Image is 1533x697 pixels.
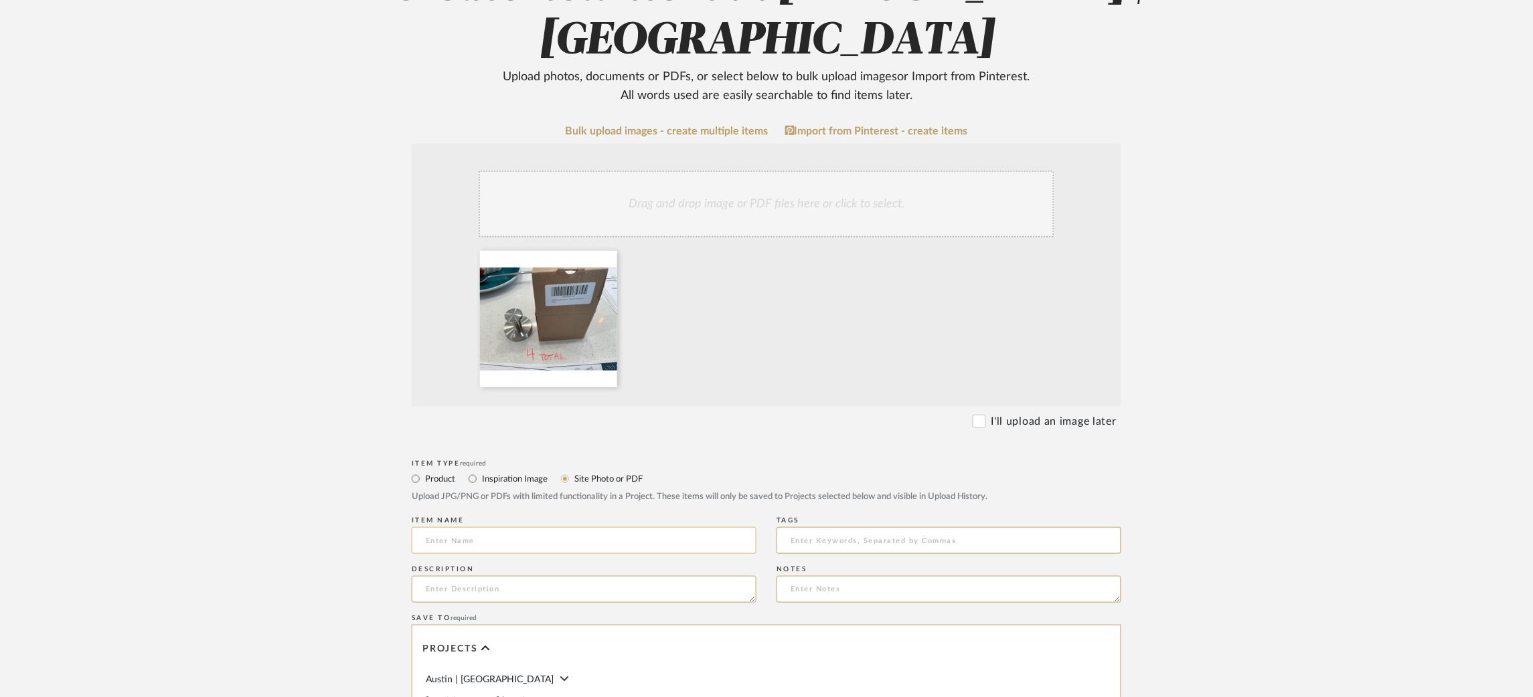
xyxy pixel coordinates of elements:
mat-radio-group: Select item type [412,470,1121,487]
div: Notes [777,565,1121,573]
label: Site Photo or PDF [573,472,643,486]
span: Projects [422,643,478,655]
div: Item Type [412,460,1121,468]
label: Inspiration Image [481,472,548,486]
span: required [451,615,477,621]
input: Enter Name [412,527,756,554]
div: Item name [412,516,756,524]
div: Description [412,565,756,573]
div: Upload photos, documents or PDFs, or select below to bulk upload images or Import from Pinterest ... [492,68,1041,105]
a: Import from Pinterest - create items [785,125,968,137]
input: Enter Keywords, Separated by Commas [777,527,1121,554]
label: Product [424,472,455,486]
a: Bulk upload images - create multiple items [566,126,769,137]
span: required [461,460,487,467]
div: Save To [412,614,1121,622]
div: Tags [777,516,1121,524]
div: Upload JPG/PNG or PDFs with limited functionality in a Project. These items will only be saved to... [412,490,1121,504]
label: I'll upload an image later [991,413,1117,429]
span: Austin | [GEOGRAPHIC_DATA] [426,675,554,684]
